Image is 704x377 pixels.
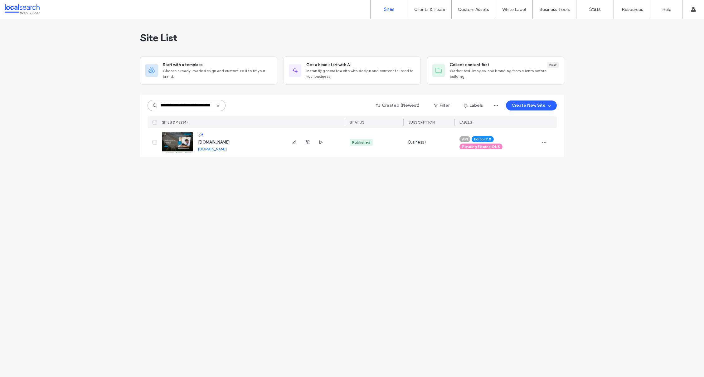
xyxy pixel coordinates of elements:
span: Choose a ready-made design and customize it to fit your brand. [163,68,272,79]
div: Published [352,140,370,145]
span: Pending External DNS [462,144,500,149]
span: SUBSCRIPTION [408,120,435,125]
button: Created (Newest) [371,100,425,110]
label: Resources [622,7,643,12]
label: Stats [589,7,601,12]
label: Help [662,7,672,12]
span: Business+ [408,139,427,145]
a: [DOMAIN_NAME] [198,140,230,144]
button: Create New Site [506,100,557,110]
span: Get a head start with AI [306,62,351,68]
button: Filter [428,100,456,110]
button: Labels [458,100,488,110]
div: Get a head start with AIInstantly generate a site with design and content tailored to your business. [284,56,421,85]
label: Sites [384,7,395,12]
span: Editor 2.0 [474,136,491,142]
span: Gather text, images, and branding from clients before building. [450,68,559,79]
span: Site List [140,32,177,44]
span: Help [14,4,27,10]
div: New [547,62,559,68]
span: STATUS [350,120,365,125]
span: SITES (1/13234) [162,120,188,125]
label: Business Tools [539,7,570,12]
span: Collect content first [450,62,489,68]
span: API [462,136,468,142]
span: LABELS [459,120,472,125]
span: Instantly generate a site with design and content tailored to your business. [306,68,415,79]
a: [DOMAIN_NAME] [198,147,227,151]
label: White Label [502,7,526,12]
div: Start with a templateChoose a ready-made design and customize it to fit your brand. [140,56,277,85]
div: Collect content firstNewGather text, images, and branding from clients before building. [427,56,564,85]
label: Custom Assets [458,7,489,12]
label: Clients & Team [414,7,445,12]
span: Start with a template [163,62,203,68]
